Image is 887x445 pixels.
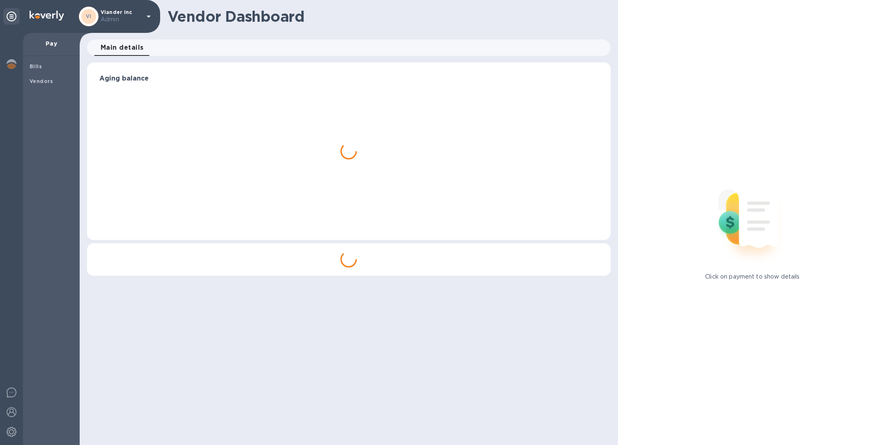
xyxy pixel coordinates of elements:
h1: Vendor Dashboard [168,8,605,25]
b: Vendors [30,78,53,84]
p: Viander inc [101,9,142,24]
p: Pay [30,39,73,48]
h3: Aging balance [99,75,598,83]
span: Main details [101,42,144,53]
b: Bills [30,63,42,69]
div: Unpin categories [3,8,20,25]
p: Admin [101,15,142,24]
b: VI [86,13,92,19]
img: Logo [30,11,64,21]
p: Click on payment to show details [705,272,800,281]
